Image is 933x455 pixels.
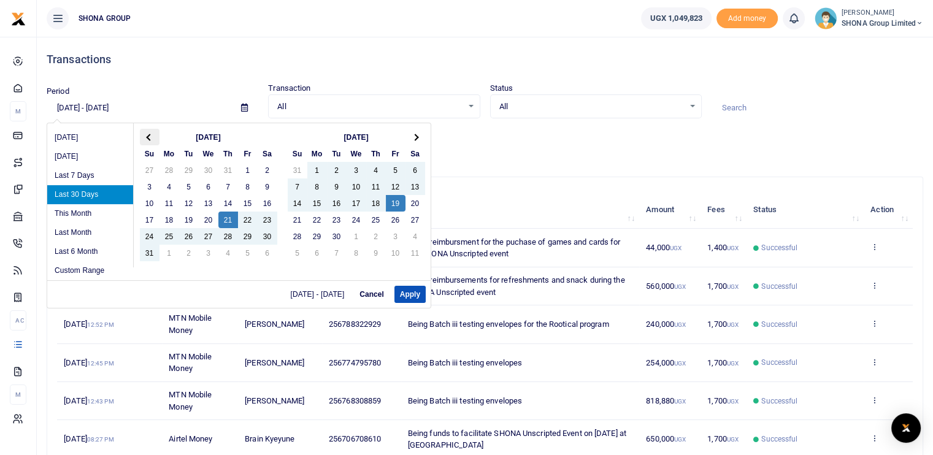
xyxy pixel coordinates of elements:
li: Custom Range [47,261,133,280]
label: Status [490,82,513,94]
td: 8 [347,245,366,261]
span: 1,700 [707,434,739,443]
td: 29 [238,228,258,245]
label: Transaction [268,82,310,94]
td: 1 [347,228,366,245]
th: Amount: activate to sort column ascending [639,191,701,229]
td: 30 [199,162,218,178]
li: Wallet ballance [636,7,716,29]
span: Add money [716,9,778,29]
td: 5 [288,245,307,261]
th: [DATE] [159,129,258,145]
td: 2 [366,228,386,245]
td: 11 [366,178,386,195]
span: MTN Mobile Money [169,352,212,373]
td: 27 [140,162,159,178]
td: 4 [159,178,179,195]
td: 7 [218,178,238,195]
td: 29 [179,162,199,178]
td: 18 [159,212,179,228]
td: 5 [238,245,258,261]
span: 256768308859 [329,396,381,405]
li: Last 6 Month [47,242,133,261]
th: Th [218,145,238,162]
td: 25 [366,212,386,228]
td: 8 [307,178,327,195]
td: 3 [140,178,159,195]
th: We [199,145,218,162]
li: Last 30 Days [47,185,133,204]
th: Sa [258,145,277,162]
td: 29 [307,228,327,245]
th: Su [140,145,159,162]
span: 1,400 [707,243,739,252]
div: Open Intercom Messenger [891,413,921,443]
span: 650,000 [646,434,686,443]
td: 6 [307,245,327,261]
th: Tu [179,145,199,162]
td: 27 [199,228,218,245]
span: Being reimbursements for refreshments and snack during the SHONA Unscripted event [408,275,625,297]
th: We [347,145,366,162]
td: 9 [327,178,347,195]
td: 16 [258,195,277,212]
td: 19 [386,195,405,212]
td: 13 [405,178,425,195]
li: Last Month [47,223,133,242]
td: 2 [179,245,199,261]
td: 4 [366,162,386,178]
li: M [10,384,26,405]
td: 31 [288,162,307,178]
span: 1,700 [707,319,739,329]
small: UGX [674,283,686,290]
span: Being Batch iii testing envelopes [408,358,522,367]
td: 10 [347,178,366,195]
td: 30 [258,228,277,245]
small: UGX [670,245,682,251]
td: 15 [238,195,258,212]
td: 6 [199,178,218,195]
small: UGX [727,245,739,251]
th: Memo: activate to sort column ascending [401,191,640,229]
td: 3 [347,162,366,178]
td: 14 [218,195,238,212]
span: 1,700 [707,358,739,367]
td: 3 [386,228,405,245]
td: 18 [366,195,386,212]
td: 11 [159,195,179,212]
th: Mo [159,145,179,162]
span: [DATE] [64,358,113,367]
li: [DATE] [47,147,133,166]
td: 2 [327,162,347,178]
small: UGX [727,398,739,405]
span: Airtel Money [169,434,212,443]
small: 12:45 PM [87,360,114,367]
small: [PERSON_NAME] [842,8,923,18]
span: Being Batch iii testing envelopes [408,396,522,405]
h4: Transactions [47,53,923,66]
td: 30 [327,228,347,245]
p: Download [47,133,923,146]
small: 08:27 PM [87,436,114,443]
span: 256706708610 [329,434,381,443]
td: 8 [238,178,258,195]
span: Successful [761,281,797,292]
li: This Month [47,204,133,223]
img: logo-small [11,12,26,26]
td: 1 [307,162,327,178]
span: 256774795780 [329,358,381,367]
td: 24 [347,212,366,228]
span: Being Batch iii testing envelopes for the Rootical program [408,319,609,329]
a: UGX 1,049,823 [641,7,712,29]
span: [DATE] [64,434,113,443]
span: Successful [761,357,797,368]
small: UGX [727,436,739,443]
small: UGX [727,283,739,290]
span: [DATE] [64,396,113,405]
span: Brain Kyeyune [245,434,294,443]
span: 1,700 [707,396,739,405]
td: 9 [258,178,277,195]
span: SHONA GROUP [74,13,136,24]
a: Add money [716,13,778,22]
li: M [10,101,26,121]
